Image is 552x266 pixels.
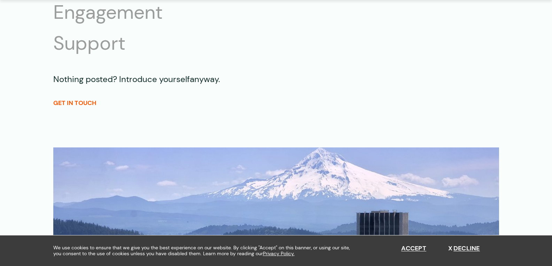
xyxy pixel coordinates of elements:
[53,74,190,84] span: Nothing posted? Introduce yourself
[401,245,426,252] button: Accept
[263,251,295,257] a: Privacy Policy.
[53,99,96,107] a: GET IN TOUCH
[53,245,356,257] span: We use cookies to ensure that we give you the best experience on our website. By clicking "Accept...
[53,73,499,86] p: anyway.
[448,245,480,252] button: Decline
